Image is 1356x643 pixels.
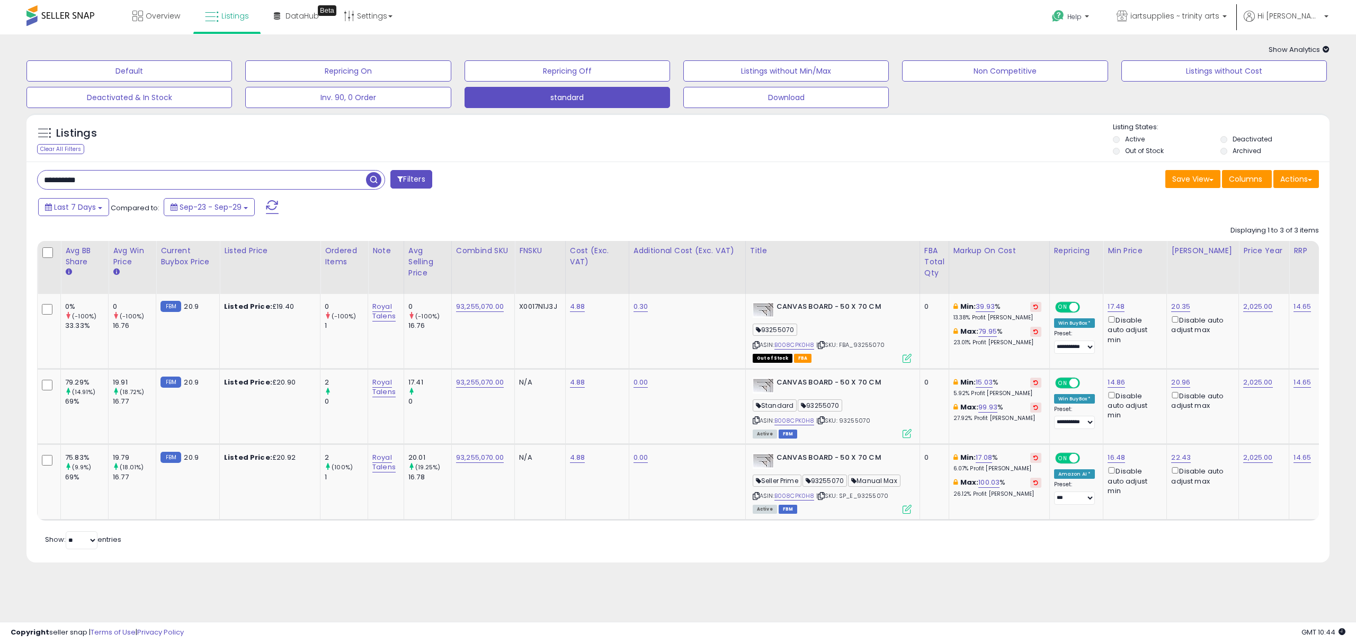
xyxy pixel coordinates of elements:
[120,312,144,320] small: (-100%)
[332,463,353,471] small: (100%)
[816,492,888,500] span: | SKU: SP_E_93255070
[949,241,1049,294] th: The percentage added to the cost of goods (COGS) that forms the calculator for Min & Max prices.
[325,453,368,462] div: 2
[1239,241,1289,294] th: CSV column name: cust_attr_1_Price Year
[113,302,156,311] div: 0
[224,452,272,462] b: Listed Price:
[38,198,109,216] button: Last 7 Days
[224,302,312,311] div: £19.40
[924,378,941,387] div: 0
[372,452,396,472] a: Royal Talens
[953,465,1041,472] p: 6.07% Profit [PERSON_NAME]
[1078,378,1095,387] span: OFF
[184,301,199,311] span: 20.9
[224,453,312,462] div: £20.92
[777,378,905,390] b: CANVAS BOARD - 50 X 70 CM
[953,415,1041,422] p: 27.92% Profit [PERSON_NAME]
[26,60,232,82] button: Default
[976,377,993,388] a: 15.03
[753,453,912,513] div: ASIN:
[160,301,181,312] small: FBM
[1130,11,1219,21] span: iartsupplies ~ trinity arts
[160,245,215,267] div: Current Buybox Price
[1243,245,1284,256] div: Price Year
[750,245,915,256] div: Title
[683,60,889,82] button: Listings without Min/Max
[65,378,108,387] div: 79.29%
[1171,377,1190,388] a: 20.96
[519,378,557,387] div: N/A
[72,388,95,396] small: (14.91%)
[65,267,72,277] small: Avg BB Share.
[456,245,510,256] div: Combind SKU
[1054,394,1095,404] div: Win BuyBox *
[1067,12,1082,21] span: Help
[816,416,871,425] span: | SKU: 93255070
[72,463,91,471] small: (9.9%)
[753,430,777,439] span: All listings currently available for purchase on Amazon
[1165,170,1220,188] button: Save View
[753,378,912,437] div: ASIN:
[164,198,255,216] button: Sep-23 - Sep-29
[960,452,976,462] b: Min:
[570,452,585,463] a: 4.88
[953,339,1041,346] p: 23.01% Profit [PERSON_NAME]
[184,452,199,462] span: 20.9
[113,245,151,267] div: Avg Win Price
[325,378,368,387] div: 2
[978,402,997,413] a: 99.93
[1108,314,1158,345] div: Disable auto adjust min
[111,203,159,213] span: Compared to:
[777,453,905,466] b: CANVAS BOARD - 50 X 70 CM
[774,416,815,425] a: B008CPK0H8
[1108,245,1162,256] div: Min Price
[456,377,504,388] a: 93,255,070.00
[774,492,815,501] a: B008CPK0H8
[1171,390,1230,410] div: Disable auto adjust max
[456,301,504,312] a: 93,255,070.00
[65,245,104,267] div: Avg BB Share
[408,378,451,387] div: 17.41
[221,11,249,21] span: Listings
[634,377,648,388] a: 0.00
[45,534,121,544] span: Show: entries
[1108,301,1125,312] a: 17.48
[924,245,944,279] div: FBA Total Qty
[224,378,312,387] div: £20.90
[146,11,180,21] span: Overview
[634,245,741,256] div: Additional Cost (Exc. VAT)
[1108,377,1125,388] a: 14.86
[777,302,905,315] b: CANVAS BOARD - 50 X 70 CM
[245,60,451,82] button: Repricing On
[1171,465,1230,486] div: Disable auto adjust max
[65,302,108,311] div: 0%
[65,472,108,482] div: 69%
[1108,452,1125,463] a: 16.48
[372,245,399,256] div: Note
[794,354,812,363] span: FBA
[953,328,958,335] i: This overrides the store level max markup for this listing
[372,377,396,397] a: Royal Talens
[1269,44,1330,55] span: Show Analytics
[519,453,557,462] div: N/A
[1293,377,1311,388] a: 14.65
[1056,454,1069,463] span: ON
[184,377,199,387] span: 20.9
[65,453,108,462] div: 75.83%
[180,202,242,212] span: Sep-23 - Sep-29
[1043,2,1100,34] a: Help
[1243,301,1272,312] a: 2,025.00
[1056,303,1069,312] span: ON
[408,453,451,462] div: 20.01
[902,60,1108,82] button: Non Competitive
[1125,135,1145,144] label: Active
[1229,174,1262,184] span: Columns
[519,302,557,311] div: X0017N1J3J
[160,452,181,463] small: FBM
[1051,10,1065,23] i: Get Help
[570,377,585,388] a: 4.88
[816,341,885,349] span: | SKU: FBA_93255070
[37,144,84,154] div: Clear All Filters
[1171,314,1230,335] div: Disable auto adjust max
[286,11,319,21] span: DataHub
